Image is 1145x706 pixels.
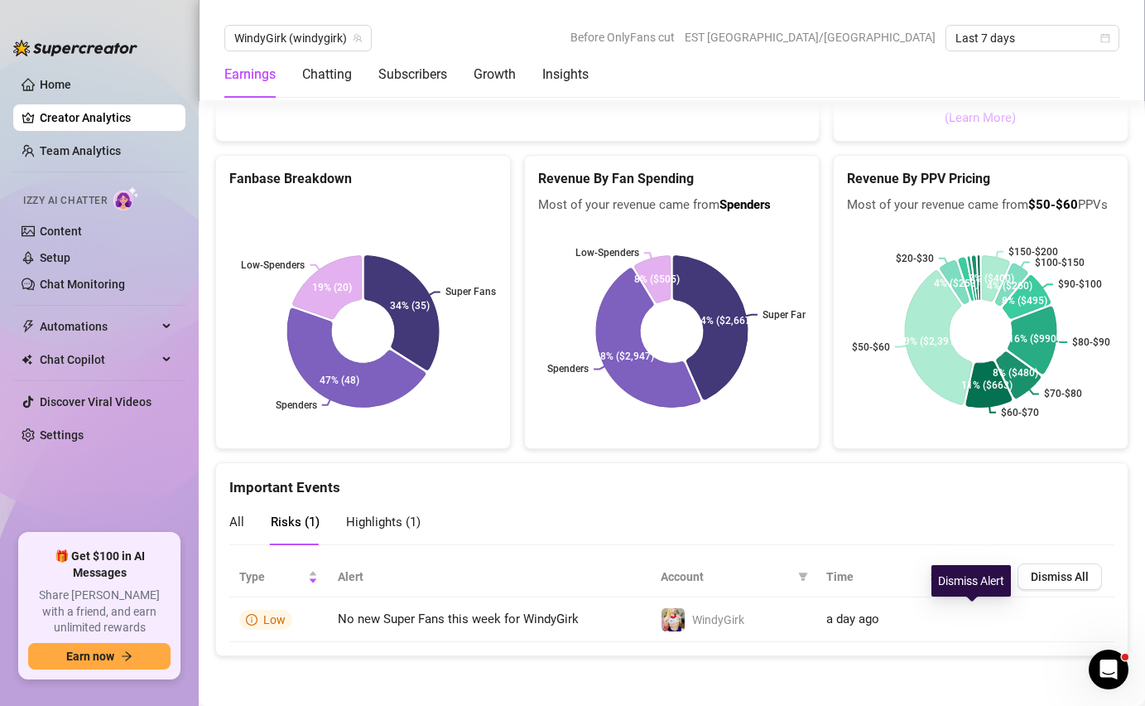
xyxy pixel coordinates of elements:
th: Alert [328,557,651,597]
a: Setup [40,251,70,264]
span: filter [795,564,811,589]
div: Earnings [224,65,276,85]
span: calendar [1100,33,1110,43]
span: EST [GEOGRAPHIC_DATA]/[GEOGRAPHIC_DATA] [685,25,936,50]
b: Spenders [719,197,771,212]
span: 🎁 Get $100 in AI Messages [28,549,171,581]
span: filter [798,572,808,582]
span: Most of your revenue came from PPVs [847,196,1114,215]
h5: Fanbase Breakdown [229,169,497,189]
text: $60-$70 [1001,406,1039,418]
span: Type [239,568,305,586]
text: Spenders [547,363,589,375]
img: AI Chatter [113,186,139,210]
a: Discover Viral Videos [40,395,152,409]
span: Chat Copilot [40,346,157,373]
text: $100-$150 [1035,256,1085,268]
iframe: Intercom live chat [1089,650,1128,689]
h5: Revenue By PPV Pricing [847,169,1114,189]
a: (Learn More) [945,109,1016,128]
span: Account [661,568,791,586]
span: Most of your revenue came from [538,196,806,215]
span: Highlights ( 1 ) [346,515,421,529]
span: Izzy AI Chatter [23,193,107,209]
div: Important Events [229,463,1114,499]
span: Last 7 days [955,26,1109,51]
span: Risks ( 1 ) [271,515,320,529]
a: Home [40,78,71,91]
span: Low [263,613,286,626]
button: Earn nowarrow-right [28,643,171,670]
span: arrow-right [121,650,132,662]
span: Earn now [66,650,114,663]
span: Before OnlyFans cut [570,25,675,50]
span: Share [PERSON_NAME] with a friend, and earn unlimited rewards [28,588,171,636]
h5: Revenue By Fan Spending [538,169,806,189]
a: Chat Monitoring [40,278,125,291]
span: Time [826,568,926,586]
a: Team Analytics [40,144,121,157]
text: Low-Spenders [575,247,639,259]
th: Type [229,557,328,597]
text: $90-$100 [1058,278,1102,290]
text: $50-$60 [852,341,890,352]
a: Settings [40,428,84,442]
text: $150-$200 [1008,245,1058,257]
text: $20-$30 [896,252,934,264]
span: No new Super Fans this week for WindyGirk [338,612,579,626]
div: Dismiss Alert [931,565,1011,597]
span: a day ago [826,612,879,626]
text: Super Fans [763,308,813,320]
text: Spenders [276,399,317,411]
img: WindyGirk [662,608,685,631]
div: Subscribers [378,65,447,85]
span: team [353,33,363,43]
a: Content [40,225,82,238]
span: WindyGirk (windygirk) [234,26,362,51]
th: Time [816,557,949,597]
div: Growth [474,65,516,85]
text: $80-$90 [1072,336,1110,348]
span: info-circle [246,614,257,626]
img: Chat Copilot [22,354,32,365]
text: Super Fans [445,287,496,298]
span: thunderbolt [22,320,35,333]
text: $70-$80 [1044,388,1082,399]
img: logo-BBDzfeDw.svg [13,40,137,56]
div: Insights [542,65,589,85]
b: $50-$60 [1028,197,1078,212]
div: Chatting [302,65,352,85]
span: WindyGirk [692,613,744,626]
span: All [229,515,244,529]
a: Creator Analytics [40,104,172,131]
span: Dismiss All [1031,570,1089,583]
span: Automations [40,313,157,340]
button: Dismiss All [1018,563,1102,590]
text: Low-Spenders [241,259,305,271]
